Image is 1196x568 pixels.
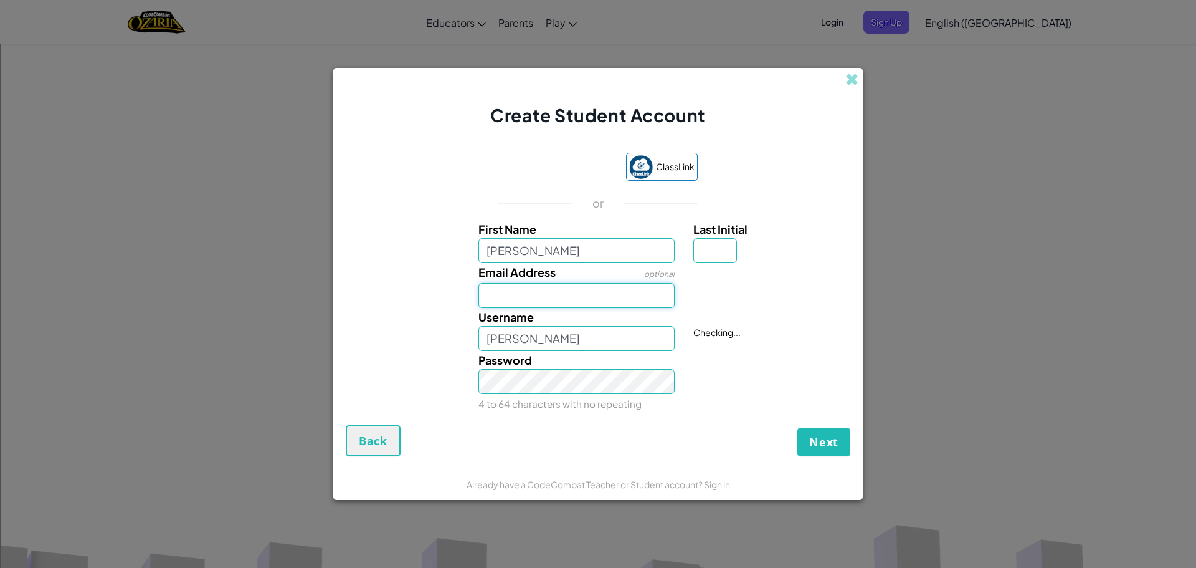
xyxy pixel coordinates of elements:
[693,327,741,338] span: Checking...
[478,265,556,279] span: Email Address
[629,155,653,179] img: classlink-logo-small.png
[493,154,620,181] iframe: Sign in with Google Button
[5,39,1191,50] div: Delete
[359,433,387,448] span: Back
[5,5,1191,16] div: Sort A > Z
[592,196,604,211] p: or
[5,27,1191,39] div: Move To ...
[5,16,1191,27] div: Sort New > Old
[644,269,675,279] span: optional
[5,50,1191,61] div: Options
[478,398,642,410] small: 4 to 64 characters with no repeating
[704,479,730,490] a: Sign in
[467,479,704,490] span: Already have a CodeCombat Teacher or Student account?
[478,310,534,324] span: Username
[5,61,1191,72] div: Sign out
[656,158,695,176] span: ClassLink
[490,104,705,126] span: Create Student Account
[346,425,401,456] button: Back
[5,72,1191,84] div: Rename
[478,222,536,236] span: First Name
[478,353,532,367] span: Password
[693,222,747,236] span: Last Initial
[5,84,1191,95] div: Move To ...
[797,428,850,456] button: Next
[809,435,838,450] span: Next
